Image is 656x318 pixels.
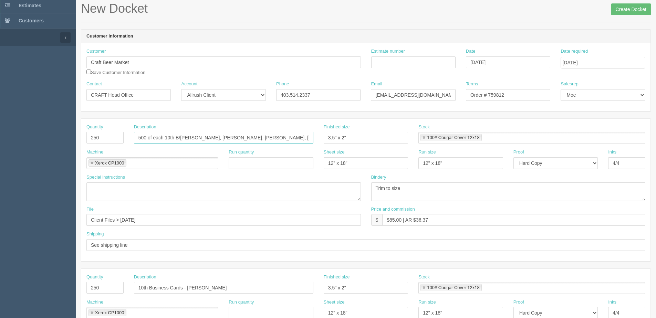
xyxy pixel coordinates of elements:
[371,81,382,87] label: Email
[427,135,480,140] div: 100# Cougar Cover 12x18
[86,124,103,130] label: Quantity
[19,18,44,23] span: Customers
[134,124,156,130] label: Description
[418,149,436,156] label: Run size
[86,274,103,280] label: Quantity
[324,274,350,280] label: Finished size
[86,48,106,55] label: Customer
[86,299,103,306] label: Machine
[561,81,578,87] label: Salesrep
[371,174,386,181] label: Bindery
[324,149,345,156] label: Sheet size
[513,299,524,306] label: Proof
[95,310,124,315] div: Xerox CP1000
[324,124,350,130] label: Finished size
[371,214,383,226] div: $
[427,285,480,290] div: 100# Cougar Cover 12x18
[229,299,254,306] label: Run quantity
[466,48,475,55] label: Date
[229,149,254,156] label: Run quantity
[86,206,94,213] label: File
[86,81,102,87] label: Contact
[513,149,524,156] label: Proof
[19,3,41,8] span: Estimates
[95,161,124,165] div: Xerox CP1000
[371,182,646,201] textarea: Trim to size
[276,81,289,87] label: Phone
[86,231,104,237] label: Shipping
[418,274,430,280] label: Stock
[86,149,103,156] label: Machine
[608,149,616,156] label: Inks
[418,299,436,306] label: Run size
[81,2,651,15] h1: New Docket
[181,81,197,87] label: Account
[371,48,405,55] label: Estimate number
[611,3,651,15] input: Create Docket
[466,81,478,87] label: Terms
[86,56,361,68] input: Enter customer name
[81,30,650,43] header: Customer Information
[561,48,588,55] label: Date required
[371,206,415,213] label: Price and commission
[86,174,125,181] label: Special instructions
[418,124,430,130] label: Stock
[86,48,361,76] div: Save Customer Information
[324,299,345,306] label: Sheet size
[608,299,616,306] label: Inks
[134,274,156,280] label: Description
